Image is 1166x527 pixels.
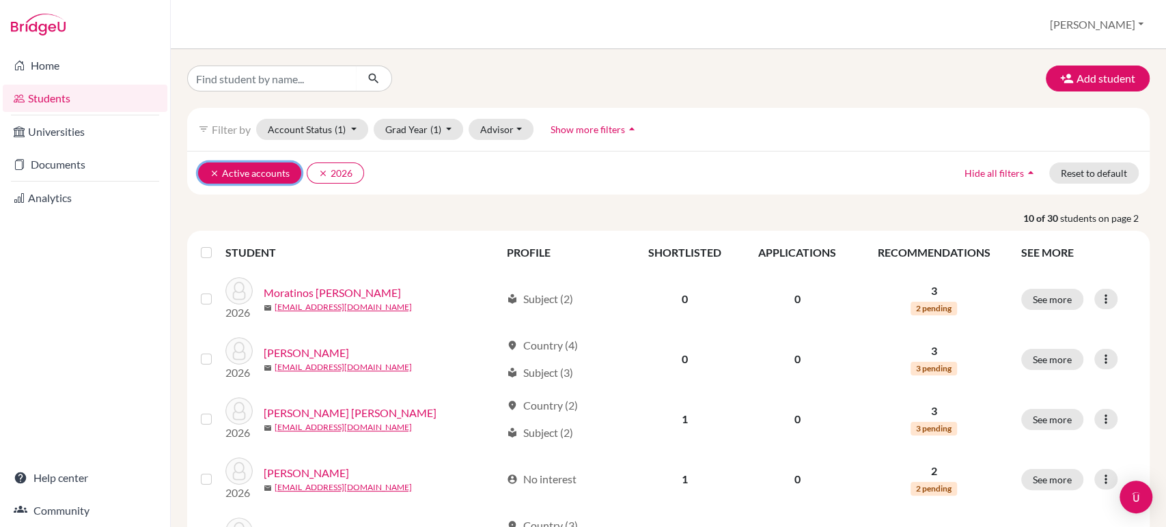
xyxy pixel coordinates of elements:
a: Analytics [3,184,167,212]
span: local_library [507,367,518,378]
button: See more [1021,469,1083,490]
img: Ndiaye, Ibrahima [225,457,253,485]
p: 3 [863,343,1005,359]
button: Reset to default [1049,162,1139,184]
a: [EMAIL_ADDRESS][DOMAIN_NAME] [275,361,412,373]
td: 1 [630,449,739,509]
a: Universities [3,118,167,145]
td: 0 [630,329,739,389]
i: arrow_drop_up [1024,166,1038,180]
p: 2026 [225,304,253,321]
th: SHORTLISTED [630,236,739,269]
button: clearActive accounts [198,162,301,184]
button: Hide all filtersarrow_drop_up [953,162,1049,184]
span: Show more filters [551,124,625,135]
a: [EMAIL_ADDRESS][DOMAIN_NAME] [275,421,412,433]
td: 0 [630,269,739,329]
div: Open Intercom Messenger [1120,481,1152,513]
td: 0 [739,329,855,389]
a: Home [3,52,167,79]
input: Find student by name... [187,66,357,91]
div: Subject (3) [507,365,573,381]
button: See more [1021,409,1083,430]
i: clear [210,169,219,178]
span: Hide all filters [964,167,1024,179]
button: [PERSON_NAME] [1044,12,1150,38]
a: Moratinos [PERSON_NAME] [264,285,401,301]
p: 2026 [225,425,253,441]
span: account_circle [507,474,518,485]
th: APPLICATIONS [739,236,855,269]
span: students on page 2 [1060,211,1150,225]
span: (1) [430,124,441,135]
button: See more [1021,349,1083,370]
span: 2 pending [911,302,957,315]
th: RECOMMENDATIONS [855,236,1013,269]
button: Account Status(1) [256,119,368,140]
p: 3 [863,403,1005,419]
span: location_on [507,400,518,411]
a: Community [3,497,167,524]
a: [PERSON_NAME] [264,345,349,361]
span: local_library [507,294,518,304]
img: Bridge-U [11,14,66,35]
td: 0 [739,389,855,449]
p: 2 [863,463,1005,479]
td: 0 [739,449,855,509]
td: 1 [630,389,739,449]
a: [EMAIL_ADDRESS][DOMAIN_NAME] [275,301,412,313]
img: Moret, Kirill [225,337,253,365]
strong: 10 of 30 [1023,211,1060,225]
button: Add student [1046,66,1150,91]
td: 0 [739,269,855,329]
a: [EMAIL_ADDRESS][DOMAIN_NAME] [275,481,412,494]
span: mail [264,304,272,312]
div: No interest [507,471,577,487]
span: Filter by [212,123,251,136]
img: Moratinos Drescher, Luca [225,277,253,304]
img: Nangia, Vyom Vinay [225,397,253,425]
button: Show more filtersarrow_drop_up [539,119,650,140]
span: mail [264,484,272,492]
button: clear2026 [307,162,364,184]
span: 3 pending [911,422,957,436]
span: location_on [507,340,518,351]
i: arrow_drop_up [625,122,639,136]
a: Documents [3,151,167,178]
span: local_library [507,427,518,438]
div: Subject (2) [507,291,573,307]
a: Help center [3,464,167,492]
button: See more [1021,289,1083,310]
span: (1) [335,124,346,135]
th: STUDENT [225,236,499,269]
a: [PERSON_NAME] [PERSON_NAME] [264,405,436,421]
a: Students [3,85,167,112]
div: Country (2) [507,397,578,414]
div: Subject (2) [507,425,573,441]
span: mail [264,364,272,372]
div: Country (4) [507,337,578,354]
span: mail [264,424,272,432]
th: SEE MORE [1013,236,1144,269]
i: filter_list [198,124,209,134]
p: 2026 [225,485,253,501]
p: 3 [863,283,1005,299]
button: Advisor [469,119,533,140]
span: 2 pending [911,482,957,496]
th: PROFILE [499,236,630,269]
button: Grad Year(1) [374,119,464,140]
i: clear [318,169,328,178]
a: [PERSON_NAME] [264,465,349,481]
p: 2026 [225,365,253,381]
span: 3 pending [911,362,957,375]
